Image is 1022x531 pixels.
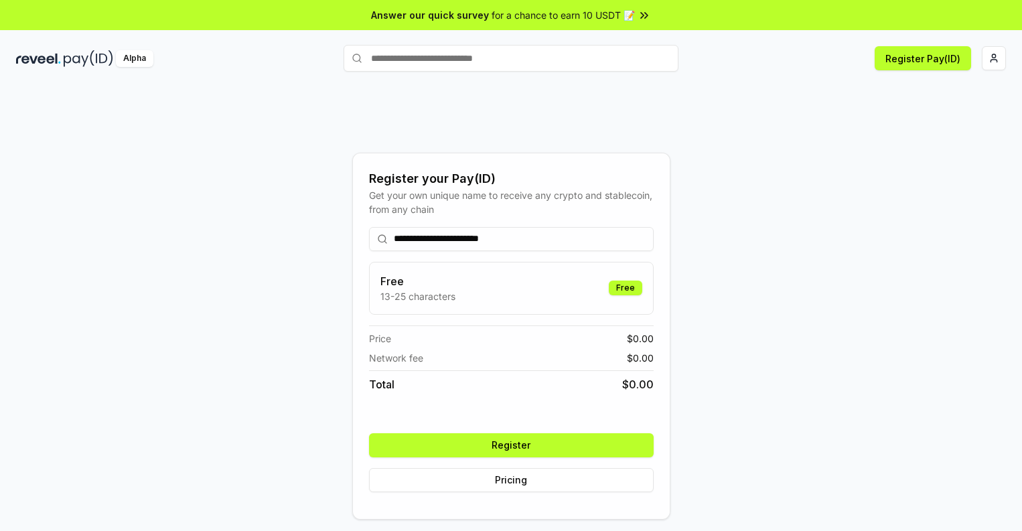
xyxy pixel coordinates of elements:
[380,273,455,289] h3: Free
[116,50,153,67] div: Alpha
[875,46,971,70] button: Register Pay(ID)
[369,169,654,188] div: Register your Pay(ID)
[369,331,391,346] span: Price
[492,8,635,22] span: for a chance to earn 10 USDT 📝
[380,289,455,303] p: 13-25 characters
[369,351,423,365] span: Network fee
[609,281,642,295] div: Free
[371,8,489,22] span: Answer our quick survey
[369,468,654,492] button: Pricing
[627,331,654,346] span: $ 0.00
[16,50,61,67] img: reveel_dark
[369,376,394,392] span: Total
[64,50,113,67] img: pay_id
[369,433,654,457] button: Register
[622,376,654,392] span: $ 0.00
[369,188,654,216] div: Get your own unique name to receive any crypto and stablecoin, from any chain
[627,351,654,365] span: $ 0.00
